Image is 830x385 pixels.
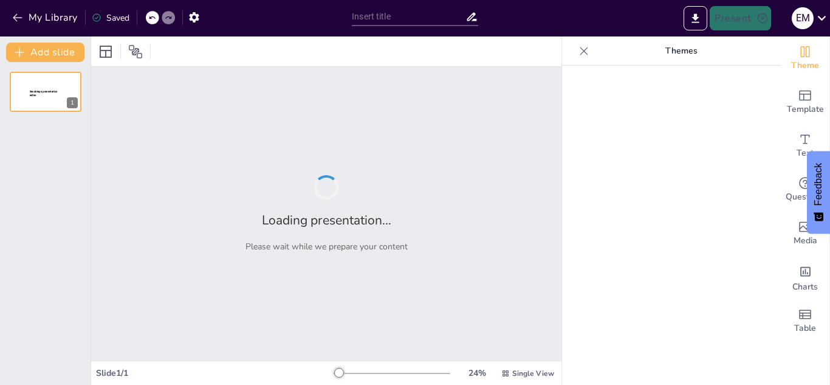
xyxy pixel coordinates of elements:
div: Layout [96,42,115,61]
span: Position [128,44,143,59]
span: Text [797,147,814,160]
div: Add text boxes [781,124,829,168]
p: Please wait while we prepare your content [245,241,408,252]
div: Change the overall theme [781,36,829,80]
span: Table [794,322,816,335]
div: Add ready made slides [781,80,829,124]
div: 1 [67,97,78,108]
div: 24 % [462,367,492,379]
span: Charts [792,280,818,294]
span: Template [787,103,824,116]
input: Insert title [352,8,465,26]
span: Theme [791,59,819,72]
div: E M [792,7,814,29]
span: Questions [786,190,825,204]
div: Get real-time input from your audience [781,168,829,212]
p: Themes [594,36,769,66]
div: Slide 1 / 1 [96,367,334,379]
div: 1 [10,72,81,112]
div: Add images, graphics, shapes or video [781,212,829,255]
button: E M [792,6,814,30]
button: Present [710,6,770,30]
span: Single View [512,369,554,378]
div: Saved [92,12,129,24]
button: Feedback - Show survey [807,151,830,234]
h2: Loading presentation... [262,212,391,229]
button: Add slide [6,43,84,62]
button: My Library [9,8,83,27]
button: Export to PowerPoint [684,6,707,30]
span: Sendsteps presentation editor [30,90,58,97]
div: Add charts and graphs [781,255,829,299]
span: Feedback [813,163,824,206]
div: Add a table [781,299,829,343]
span: Media [794,234,817,248]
